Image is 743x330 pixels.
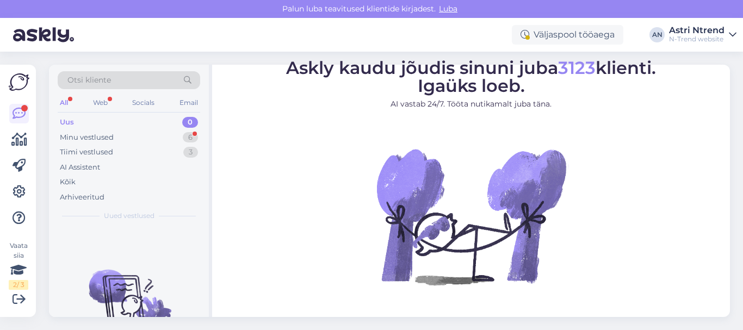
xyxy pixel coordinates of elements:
div: Vaata siia [9,241,28,290]
div: AI Assistent [60,162,100,173]
div: 0 [182,117,198,128]
span: Askly kaudu jõudis sinuni juba klienti. Igaüks loeb. [286,57,656,96]
a: Astri NtrendN-Trend website [669,26,736,43]
div: Email [177,96,200,110]
div: Socials [130,96,157,110]
div: Arhiveeritud [60,192,104,203]
div: Tiimi vestlused [60,147,113,158]
div: Väljaspool tööaega [512,25,623,45]
div: 3 [183,147,198,158]
div: Uus [60,117,74,128]
p: AI vastab 24/7. Tööta nutikamalt juba täna. [286,98,656,110]
img: No Chat active [373,119,569,314]
div: Kõik [60,177,76,188]
div: Astri Ntrend [669,26,725,35]
div: AN [649,27,665,42]
span: Luba [436,4,461,14]
img: Askly Logo [9,73,29,91]
div: N-Trend website [669,35,725,43]
div: All [58,96,70,110]
div: 6 [183,132,198,143]
span: Otsi kliente [67,74,111,86]
span: 3123 [558,57,596,78]
div: Web [91,96,110,110]
div: Minu vestlused [60,132,114,143]
span: Uued vestlused [104,211,154,221]
div: 2 / 3 [9,280,28,290]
